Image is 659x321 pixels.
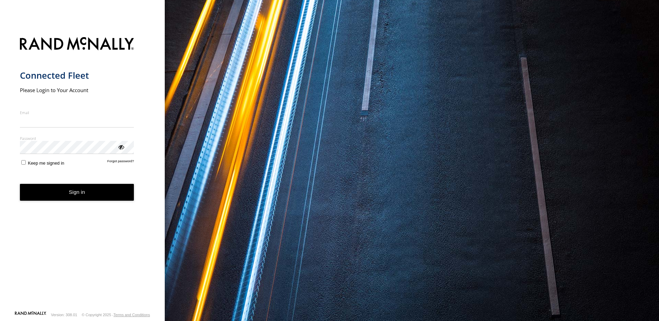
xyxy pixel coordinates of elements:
div: © Copyright 2025 - [82,313,150,317]
img: Rand McNally [20,36,134,53]
label: Password [20,136,134,141]
form: main [20,33,145,311]
input: Keep me signed in [21,160,26,165]
a: Forgot password? [107,159,134,166]
h2: Please Login to Your Account [20,87,134,93]
button: Sign in [20,184,134,201]
div: ViewPassword [117,143,124,150]
a: Terms and Conditions [114,313,150,317]
span: Keep me signed in [28,160,64,166]
label: Email [20,110,134,115]
a: Visit our Website [15,311,46,318]
div: Version: 308.01 [51,313,77,317]
h1: Connected Fleet [20,70,134,81]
